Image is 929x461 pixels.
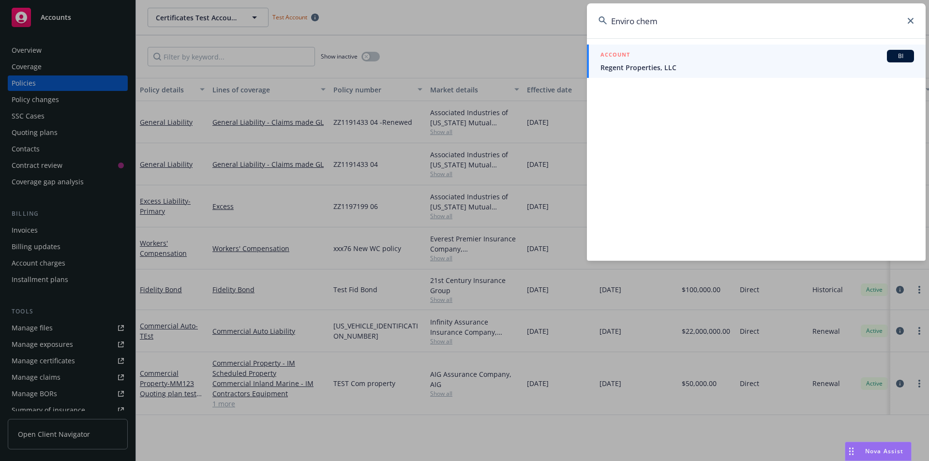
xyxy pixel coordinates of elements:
span: Nova Assist [865,447,903,455]
a: ACCOUNTBIRegent Properties, LLC [587,45,926,78]
div: Drag to move [845,442,857,461]
input: Search... [587,3,926,38]
span: BI [891,52,910,60]
span: Regent Properties, LLC [600,62,914,73]
button: Nova Assist [845,442,912,461]
h5: ACCOUNT [600,50,630,61]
